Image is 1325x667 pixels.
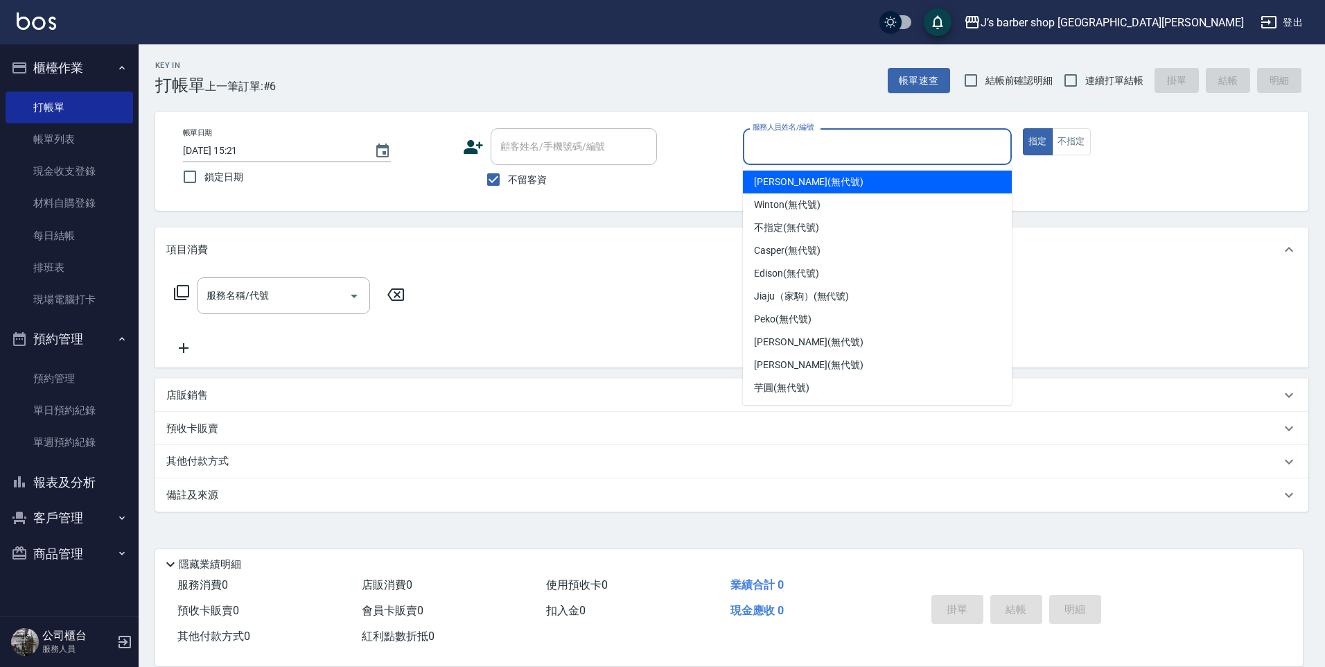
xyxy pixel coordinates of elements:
span: 紅利點數折抵 0 [362,630,435,643]
span: 會員卡販賣 0 [362,604,423,617]
span: 上一筆訂單:#6 [205,78,277,95]
span: 業績合計 0 [730,578,784,591]
a: 材料自購登錄 [6,187,133,219]
a: 現場電腦打卡 [6,284,133,315]
div: 其他付款方式 [155,445,1308,478]
button: 帳單速查 [888,68,950,94]
span: 服務消費 0 [177,578,228,591]
button: 客戶管理 [6,500,133,536]
button: 不指定 [1052,128,1091,155]
span: 不指定 (無代號) [754,220,819,235]
img: Person [11,628,39,656]
span: Winton (無代號) [754,198,820,212]
div: 項目消費 [155,227,1308,272]
button: 櫃檯作業 [6,50,133,86]
h3: 打帳單 [155,76,205,95]
span: 店販消費 0 [362,578,412,591]
span: Casper (無代號) [754,243,820,258]
a: 每日結帳 [6,220,133,252]
button: 預約管理 [6,321,133,357]
span: [PERSON_NAME] (無代號) [754,175,863,189]
p: 店販銷售 [166,388,208,403]
span: 芋圓 (無代號) [754,381,809,395]
span: 扣入金 0 [546,604,586,617]
span: 現金應收 0 [730,604,784,617]
p: 隱藏業績明細 [179,557,241,572]
p: 預收卡販賣 [166,422,218,436]
span: [PERSON_NAME] (無代號) [754,335,863,349]
h5: 公司櫃台 [42,629,113,643]
span: 連續打單結帳 [1085,73,1143,88]
div: J’s barber shop [GEOGRAPHIC_DATA][PERSON_NAME] [981,14,1244,31]
a: 單週預約紀錄 [6,426,133,458]
span: 結帳前確認明細 [985,73,1053,88]
img: Logo [17,12,56,30]
input: YYYY/MM/DD hh:mm [183,139,360,162]
span: [PERSON_NAME] (無代號) [754,358,863,372]
a: 預約管理 [6,363,133,395]
button: 指定 [1023,128,1053,155]
button: 登出 [1255,10,1308,35]
button: 報表及分析 [6,465,133,501]
p: 其他付款方式 [166,454,236,469]
a: 單日預約紀錄 [6,395,133,426]
span: 其他付款方式 0 [177,630,250,643]
div: 預收卡販賣 [155,412,1308,445]
button: Choose date, selected date is 2025-08-13 [366,135,399,168]
button: Open [343,285,365,307]
span: 鎖定日期 [204,170,243,184]
span: Jiaju（家駒） (無代號) [754,289,849,304]
span: 使用預收卡 0 [546,578,608,591]
span: Edison (無代號) [754,266,818,281]
label: 帳單日期 [183,128,212,138]
div: 店販銷售 [155,379,1308,412]
p: 服務人員 [42,643,113,655]
h2: Key In [155,61,205,70]
p: 備註及來源 [166,488,218,503]
a: 排班表 [6,252,133,284]
div: 備註及來源 [155,478,1308,512]
a: 打帳單 [6,92,133,123]
p: 項目消費 [166,243,208,257]
span: Peko (無代號) [754,312,811,327]
button: J’s barber shop [GEOGRAPHIC_DATA][PERSON_NAME] [958,8,1249,37]
a: 現金收支登錄 [6,155,133,187]
a: 帳單列表 [6,123,133,155]
span: 預收卡販賣 0 [177,604,239,617]
button: save [924,8,951,36]
label: 服務人員姓名/編號 [753,122,814,132]
button: 商品管理 [6,536,133,572]
span: 不留客資 [508,173,547,187]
